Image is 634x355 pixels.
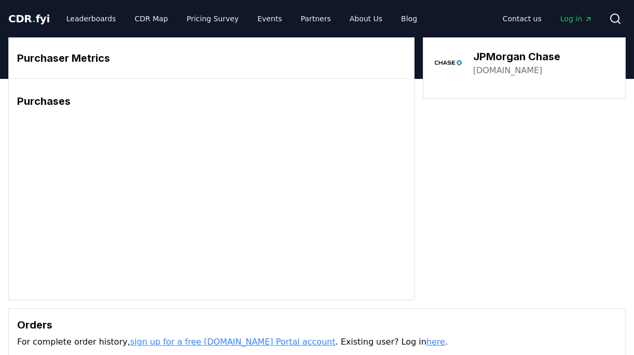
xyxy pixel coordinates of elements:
[17,93,406,109] h3: Purchases
[473,49,560,64] h3: JPMorgan Chase
[249,9,290,28] a: Events
[434,48,463,77] img: JPMorgan Chase-logo
[58,9,425,28] nav: Main
[341,9,391,28] a: About Us
[494,9,601,28] nav: Main
[127,9,176,28] a: CDR Map
[552,9,601,28] a: Log in
[178,9,247,28] a: Pricing Survey
[17,336,617,348] p: For complete order history, . Existing user? Log in .
[8,11,50,26] a: CDR.fyi
[293,9,339,28] a: Partners
[130,337,336,347] a: sign up for a free [DOMAIN_NAME] Portal account
[494,9,550,28] a: Contact us
[426,337,445,347] a: here
[8,12,50,25] span: CDR fyi
[393,9,425,28] a: Blog
[17,317,617,333] h3: Orders
[560,13,592,24] span: Log in
[58,9,125,28] a: Leaderboards
[473,64,543,77] a: [DOMAIN_NAME]
[17,50,406,66] h3: Purchaser Metrics
[32,12,36,25] span: .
